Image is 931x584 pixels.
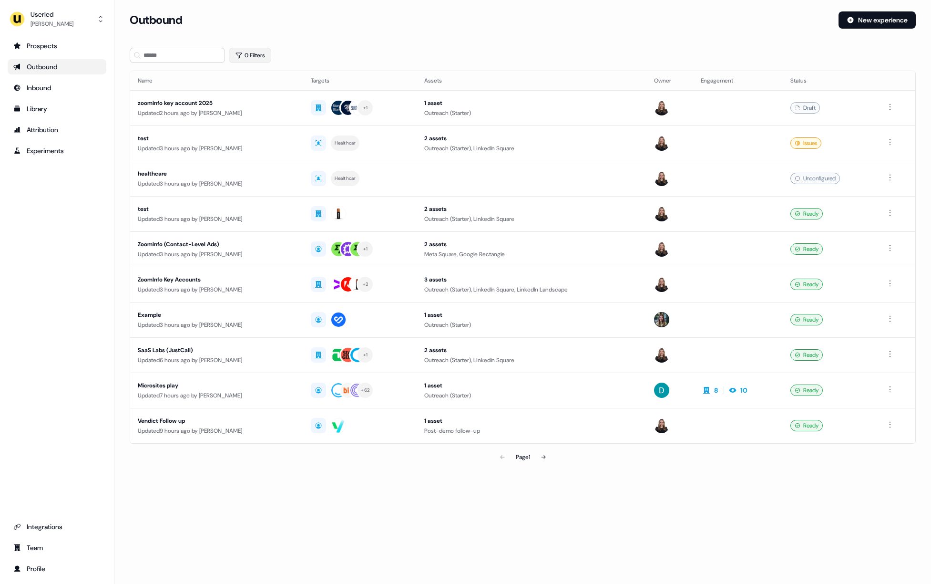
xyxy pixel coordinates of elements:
[654,347,669,363] img: Geneviève
[654,418,669,433] img: Geneviève
[424,285,639,294] div: Outreach (Starter), LinkedIn Square, LinkedIn Landscape
[13,543,101,553] div: Team
[138,320,296,330] div: Updated 3 hours ago by [PERSON_NAME]
[13,125,101,135] div: Attribution
[130,71,303,90] th: Name
[8,8,106,31] button: Userled[PERSON_NAME]
[8,38,106,53] a: Go to prospects
[790,279,823,290] div: Ready
[790,349,823,361] div: Ready
[138,310,296,320] div: Example
[424,310,639,320] div: 1 asset
[138,214,296,224] div: Updated 3 hours ago by [PERSON_NAME]
[138,169,296,178] div: healthcare
[424,98,639,108] div: 1 asset
[363,351,368,359] div: + 1
[654,171,669,186] img: Geneviève
[714,386,718,395] div: 8
[424,134,639,143] div: 2 assets
[654,241,669,257] img: Geneviève
[516,452,530,462] div: Page 1
[646,71,693,90] th: Owner
[138,275,296,284] div: ZoomInfo Key Accounts
[363,280,368,289] div: + 2
[138,416,296,426] div: Vendict Follow up
[138,204,296,214] div: test
[790,173,840,184] div: Unconfigured
[303,71,416,90] th: Targets
[8,540,106,555] a: Go to team
[138,391,296,400] div: Updated 7 hours ago by [PERSON_NAME]
[790,208,823,219] div: Ready
[8,143,106,158] a: Go to experiments
[654,100,669,115] img: Geneviève
[8,59,106,74] a: Go to outbound experience
[654,136,669,151] img: Geneviève
[13,104,101,114] div: Library
[363,104,368,112] div: + 1
[654,383,669,398] img: David
[8,519,106,534] a: Go to integrations
[31,19,73,29] div: [PERSON_NAME]
[138,98,296,108] div: zoominfo key account 2025
[654,206,669,221] img: Geneviève
[424,250,639,259] div: Meta Square, Google Rectangle
[790,385,823,396] div: Ready
[839,11,916,29] button: New experience
[13,41,101,51] div: Prospects
[790,243,823,255] div: Ready
[790,314,823,325] div: Ready
[417,71,646,90] th: Assets
[361,386,369,395] div: + 62
[138,345,296,355] div: SaaS Labs (JustCall)
[363,245,368,253] div: + 1
[130,13,182,27] h3: Outbound
[138,426,296,436] div: Updated 9 hours ago by [PERSON_NAME]
[138,285,296,294] div: Updated 3 hours ago by [PERSON_NAME]
[783,71,877,90] th: Status
[138,179,296,188] div: Updated 3 hours ago by [PERSON_NAME]
[13,564,101,574] div: Profile
[8,80,106,95] a: Go to Inbound
[138,144,296,153] div: Updated 3 hours ago by [PERSON_NAME]
[654,277,669,292] img: Geneviève
[335,174,356,183] div: Healthcare
[424,240,639,249] div: 2 assets
[693,71,783,90] th: Engagement
[13,522,101,532] div: Integrations
[138,355,296,365] div: Updated 6 hours ago by [PERSON_NAME]
[424,204,639,214] div: 2 assets
[424,275,639,284] div: 3 assets
[13,83,101,93] div: Inbound
[138,134,296,143] div: test
[335,139,356,147] div: Healthcare
[138,240,296,249] div: ZoomInfo (Contact-Level Ads)
[138,250,296,259] div: Updated 3 hours ago by [PERSON_NAME]
[424,144,639,153] div: Outreach (Starter), LinkedIn Square
[8,101,106,116] a: Go to templates
[424,391,639,400] div: Outreach (Starter)
[424,214,639,224] div: Outreach (Starter), LinkedIn Square
[424,426,639,436] div: Post-demo follow-up
[13,62,101,72] div: Outbound
[654,312,669,327] img: Charlotte
[424,345,639,355] div: 2 assets
[31,10,73,19] div: Userled
[424,108,639,118] div: Outreach (Starter)
[424,416,639,426] div: 1 asset
[138,381,296,390] div: Microsites play
[8,122,106,137] a: Go to attribution
[8,561,106,576] a: Go to profile
[138,108,296,118] div: Updated 2 hours ago by [PERSON_NAME]
[790,420,823,431] div: Ready
[229,48,271,63] button: 0 Filters
[790,137,821,149] div: Issues
[424,320,639,330] div: Outreach (Starter)
[424,355,639,365] div: Outreach (Starter), LinkedIn Square
[13,146,101,156] div: Experiments
[790,102,820,114] div: Draft
[424,381,639,390] div: 1 asset
[740,386,747,395] div: 10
